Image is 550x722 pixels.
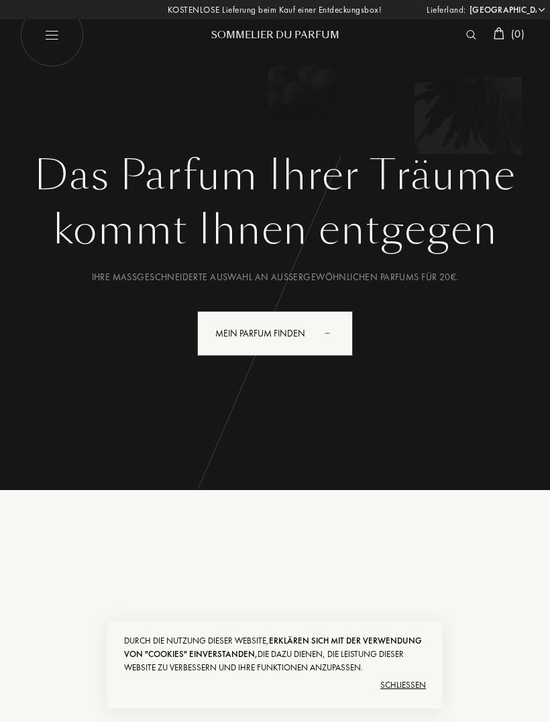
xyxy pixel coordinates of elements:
[20,152,530,200] h1: Das Parfum Ihrer Träume
[320,319,347,346] div: animation
[20,3,84,67] img: burger_white.png
[195,28,355,42] div: Sommelier du Parfum
[197,311,353,356] div: Mein Parfum finden
[20,270,530,284] div: Ihre maßgeschneiderte Auswahl an außergewöhnlichen Parfums für 20€.
[124,674,426,696] div: Schließen
[511,27,525,41] span: ( 0 )
[124,635,422,660] span: erklären sich mit der Verwendung von "Cookies" einverstanden,
[124,634,426,674] div: Durch die Nutzung dieser Website, die dazu dienen, die Leistung dieser Website zu verbessern und ...
[466,30,476,40] img: search_icn_white.svg
[427,3,466,17] span: Lieferland:
[494,27,504,40] img: cart_white.svg
[187,311,363,356] a: Mein Parfum findenanimation
[20,200,530,260] div: kommt Ihnen entgegen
